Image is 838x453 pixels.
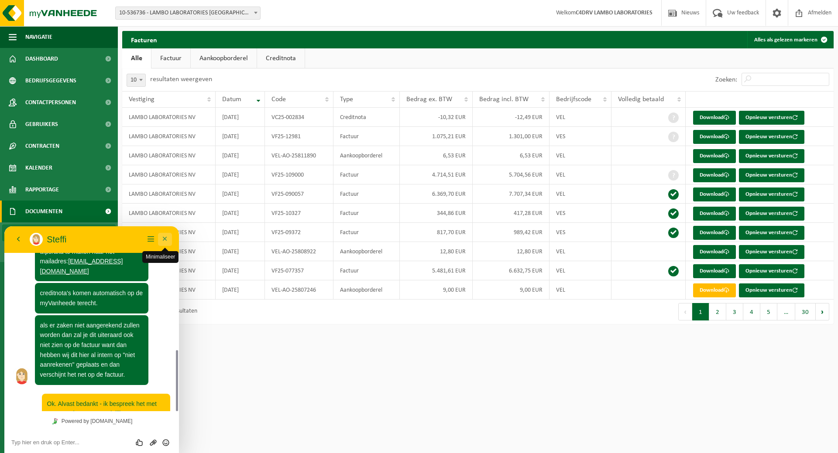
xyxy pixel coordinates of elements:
td: 6.369,70 EUR [400,184,473,204]
button: Alles als gelezen markeren [747,31,833,48]
a: [EMAIL_ADDRESS][DOMAIN_NAME] [36,31,119,48]
td: 9,00 EUR [473,280,550,300]
button: Opnieuw versturen [739,130,804,144]
span: Ok. Alvast bedankt - ik bespreek het met onze Qesh verantwoordelijke [43,174,152,191]
span: Datum [222,96,241,103]
a: Download [693,130,736,144]
a: Creditnota [257,48,305,68]
a: Download [693,264,736,278]
a: Download [693,111,736,125]
td: 5.704,56 EUR [473,165,550,184]
button: 5 [760,303,777,320]
a: Download [693,283,736,297]
td: VEL [550,184,611,204]
label: resultaten weergeven [150,76,212,83]
strong: C4DRV LAMBO LABORATORIES [576,10,653,16]
td: [DATE] [216,146,265,165]
td: VEL-AO-25808922 [265,242,333,261]
td: Factuur [333,204,400,223]
button: Opnieuw versturen [739,245,804,259]
button: Opnieuw versturen [739,226,804,240]
td: [DATE] [216,242,265,261]
span: Type [340,96,353,103]
td: VEL [550,280,611,300]
span: Gebruikers [25,113,58,135]
td: LAMBO LABORATORIES NV [122,165,216,184]
span: Code [271,96,286,103]
a: Download [693,187,736,201]
a: Download [693,149,736,163]
a: Download [693,207,736,221]
td: 1.075,21 EUR [400,127,473,146]
td: VF25-12981 [265,127,333,146]
td: 989,42 EUR [473,223,550,242]
span: … [777,303,795,320]
td: 6,53 EUR [473,146,550,165]
a: Alle [122,48,151,68]
button: Opnieuw versturen [739,149,804,163]
a: Documenten [2,243,116,260]
button: Upload bestand [142,212,155,221]
span: creditnota's komen automatisch op de myVanheede terecht. [36,63,138,80]
td: -10,32 EUR [400,108,473,127]
td: Factuur [333,261,400,280]
td: 4.714,51 EUR [400,165,473,184]
a: Facturen [2,225,116,241]
td: LAMBO LABORATORIES NV [122,146,216,165]
td: VF25-077357 [265,261,333,280]
td: VF25-09372 [265,223,333,242]
td: LAMBO LABORATORIES NV [122,184,216,204]
span: Contactpersonen [25,92,76,113]
img: Tawky_16x16.svg [48,192,54,198]
td: 417,28 EUR [473,204,550,223]
td: LAMBO LABORATORIES NV [122,223,216,242]
button: 4 [743,303,760,320]
span: Navigatie [25,26,52,48]
td: [DATE] [216,261,265,280]
td: 1.301,00 EUR [473,127,550,146]
span: Bedrag incl. BTW [479,96,529,103]
button: 2 [709,303,726,320]
h2: Facturen [122,31,166,48]
td: VF25-10327 [265,204,333,223]
td: VEL [550,165,611,184]
span: Bedrag ex. BTW [406,96,452,103]
td: VEL [550,108,611,127]
div: Beoordeel deze chat [129,212,143,221]
button: Opnieuw versturen [739,283,804,297]
span: Bedrijfscode [556,96,591,103]
td: 12,80 EUR [400,242,473,261]
td: 6.632,75 EUR [473,261,550,280]
td: VF25-109000 [265,165,333,184]
td: Factuur [333,127,400,146]
td: [DATE] [216,108,265,127]
td: LAMBO LABORATORIES NV [122,127,216,146]
td: Factuur [333,165,400,184]
td: VES [550,127,611,146]
a: Download [693,245,736,259]
span: Volledig betaald [618,96,664,103]
a: Aankoopborderel [191,48,257,68]
td: VC25-002834 [265,108,333,127]
button: Next [816,303,829,320]
td: LAMBO LABORATORIES NV [122,204,216,223]
button: 3 [726,303,743,320]
span: Contracten [25,135,59,157]
button: Opnieuw versturen [739,207,804,221]
td: VEL [550,242,611,261]
td: Creditnota [333,108,400,127]
td: 344,86 EUR [400,204,473,223]
span: Documenten [25,201,62,222]
td: VEL-AO-25807246 [265,280,333,300]
button: Opnieuw versturen [739,187,804,201]
td: 7.707,34 EUR [473,184,550,204]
